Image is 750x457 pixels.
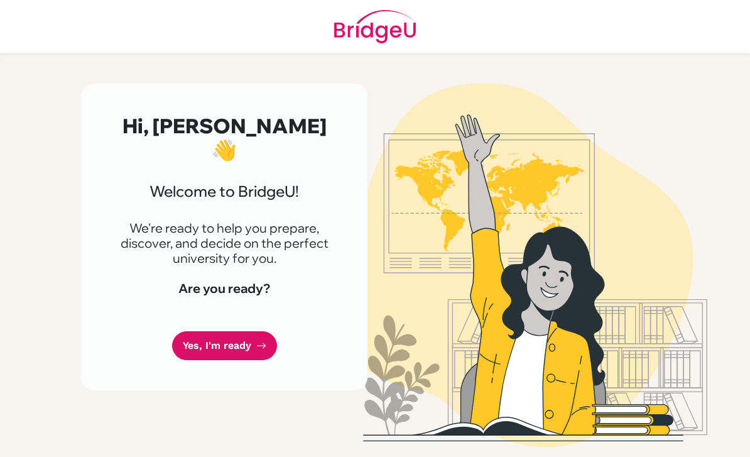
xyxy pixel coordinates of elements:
[111,182,337,201] h3: Welcome to BridgeU!
[172,331,277,361] a: Yes, I'm ready
[111,221,337,266] p: We're ready to help you prepare, discover, and decide on the perfect university for you.
[111,114,337,162] h2: Hi, [PERSON_NAME] 👋
[111,281,337,296] h4: Are you ready?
